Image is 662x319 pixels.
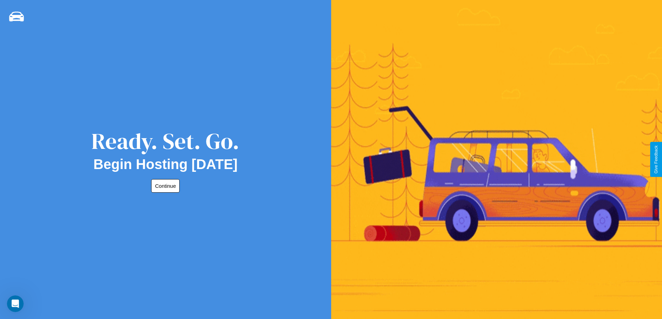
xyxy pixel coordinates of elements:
[654,145,659,174] div: Give Feedback
[91,126,239,157] div: Ready. Set. Go.
[7,295,24,312] iframe: Intercom live chat
[151,179,180,193] button: Continue
[93,157,238,172] h2: Begin Hosting [DATE]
